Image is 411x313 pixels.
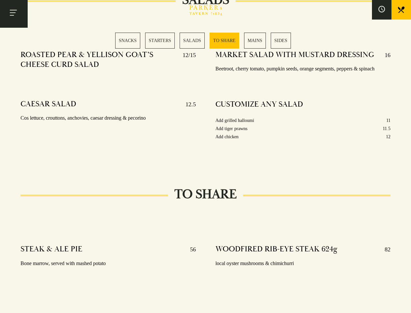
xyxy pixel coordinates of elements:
p: Bone marrow, served with mashed potato [21,259,196,268]
p: Add chicken [215,133,239,141]
p: Add grilled halloumi [215,116,254,125]
a: 3 / 6 [180,33,205,49]
p: Add tiger prawns [215,125,247,133]
p: local oyster mushrooms & chimichurri [215,259,390,268]
p: 12.5 [179,99,196,110]
p: 11.5 [383,125,390,133]
p: 82 [378,244,390,255]
p: 12 [386,133,390,141]
a: 5 / 6 [244,33,266,49]
p: 11 [386,116,390,125]
a: 2 / 6 [145,33,175,49]
a: 6 / 6 [271,33,291,49]
a: 1 / 6 [115,33,140,49]
p: Beetroot, cherry tomato, pumpkin seeds, orange segments, peppers & spinach [215,64,390,74]
a: 4 / 6 [210,33,239,49]
h2: TO SHARE [168,186,243,202]
p: 56 [184,244,196,255]
p: Cos lettuce, crouttons, anchovies, caesar dressing & pecorino [21,113,196,123]
h4: CAESAR SALAD [21,99,76,110]
h4: CUSTOMIZE ANY SALAD [215,99,303,109]
h4: WOODFIRED RIB-EYE STEAK 624g [215,244,337,255]
h4: STEAK & ALE PIE [21,244,82,255]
